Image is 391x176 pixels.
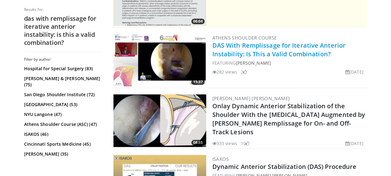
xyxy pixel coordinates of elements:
[191,140,205,145] span: 08:55
[212,69,237,75] li: 282 views
[24,131,101,137] a: ISAKOS (46)
[345,69,363,75] li: [DATE]
[212,140,237,147] li: 333 views
[24,57,103,62] h3: Filter by author:
[24,75,101,88] a: [PERSON_NAME] & [PERSON_NAME] (75)
[24,92,101,98] a: San Diego Shoulder Institute (72)
[24,111,101,118] a: NYU Langone (47)
[212,60,366,66] div: FEATURING
[212,102,365,136] a: Onlay Dynamic Anterior Stabilization of the Shoulder With the [MEDICAL_DATA] Augmented by [PERSON...
[24,7,103,12] p: Results for:
[113,34,206,86] img: 99c8761b-da15-4908-b8b4-8e54f22fad9e.300x170_q85_crop-smart_upscale.jpg
[212,156,229,162] a: ISAKOS
[24,151,101,157] a: [PERSON_NAME] (35)
[236,60,271,66] a: [PERSON_NAME]
[212,35,277,41] a: Athens Shoulder Course
[212,95,290,101] a: [PERSON_NAME] [PERSON_NAME]
[212,41,346,58] a: DAS With Remplissage for Iterative Anterior Instability: Is This a Valid Combination?
[191,19,205,24] span: 06:04
[191,79,205,85] span: 15:37
[24,66,101,72] a: Hospital for Special Surgery (83)
[212,162,357,171] a: Dynamic Anterior Stabilization (DAS) Procedure
[113,94,206,147] img: fd500c81-92bc-49de-86bd-bb5d05cf7d6c.300x170_q85_crop-smart_upscale.jpg
[241,140,249,147] li: 10
[113,94,206,147] a: 08:55
[345,140,363,147] li: [DATE]
[24,121,101,127] a: Athens Shoulder Course (ASC) (47)
[113,34,206,86] a: 15:37
[24,101,101,108] a: [GEOGRAPHIC_DATA] (53)
[241,69,247,75] li: 2
[24,141,101,147] a: Cincinnati Sports Medicine (45)
[24,15,103,47] h2: das with remplissage for iterative anterior instability: is this a valid combination?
